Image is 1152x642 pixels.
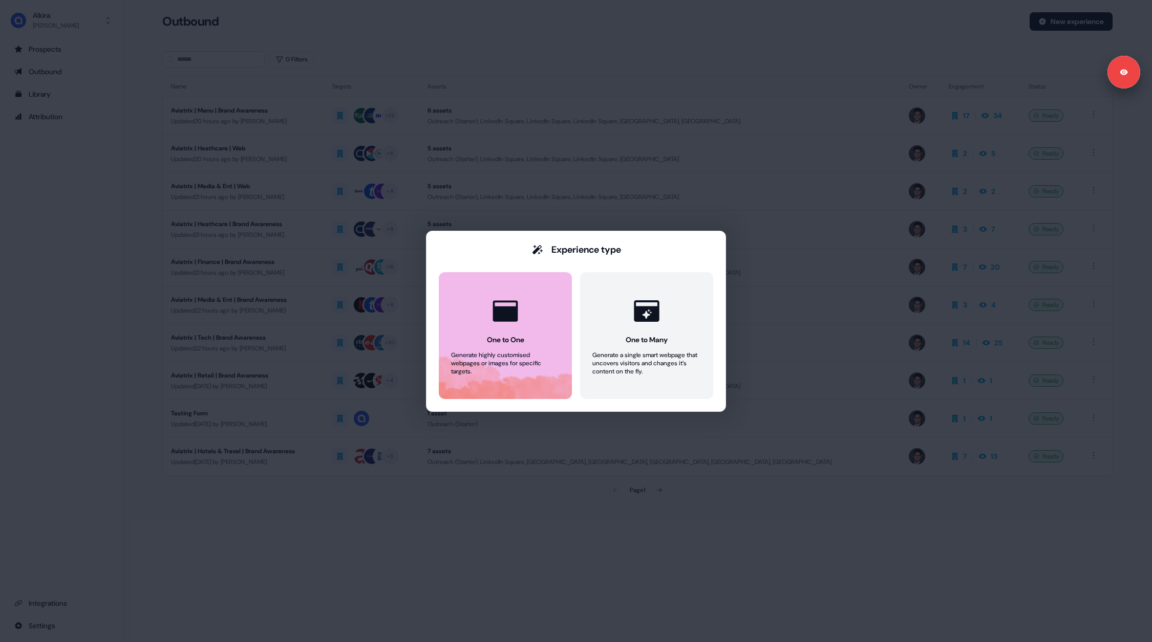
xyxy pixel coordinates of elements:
div: One to One [487,335,524,345]
button: One to ManyGenerate a single smart webpage that uncovers visitors and changes it’s content on the... [580,272,713,399]
div: Generate highly customised webpages or images for specific targets. [451,351,560,375]
button: One to OneGenerate highly customised webpages or images for specific targets. [439,272,572,399]
div: One to Many [626,335,668,345]
div: Generate a single smart webpage that uncovers visitors and changes it’s content on the fly. [592,351,701,375]
div: Experience type [551,243,621,256]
